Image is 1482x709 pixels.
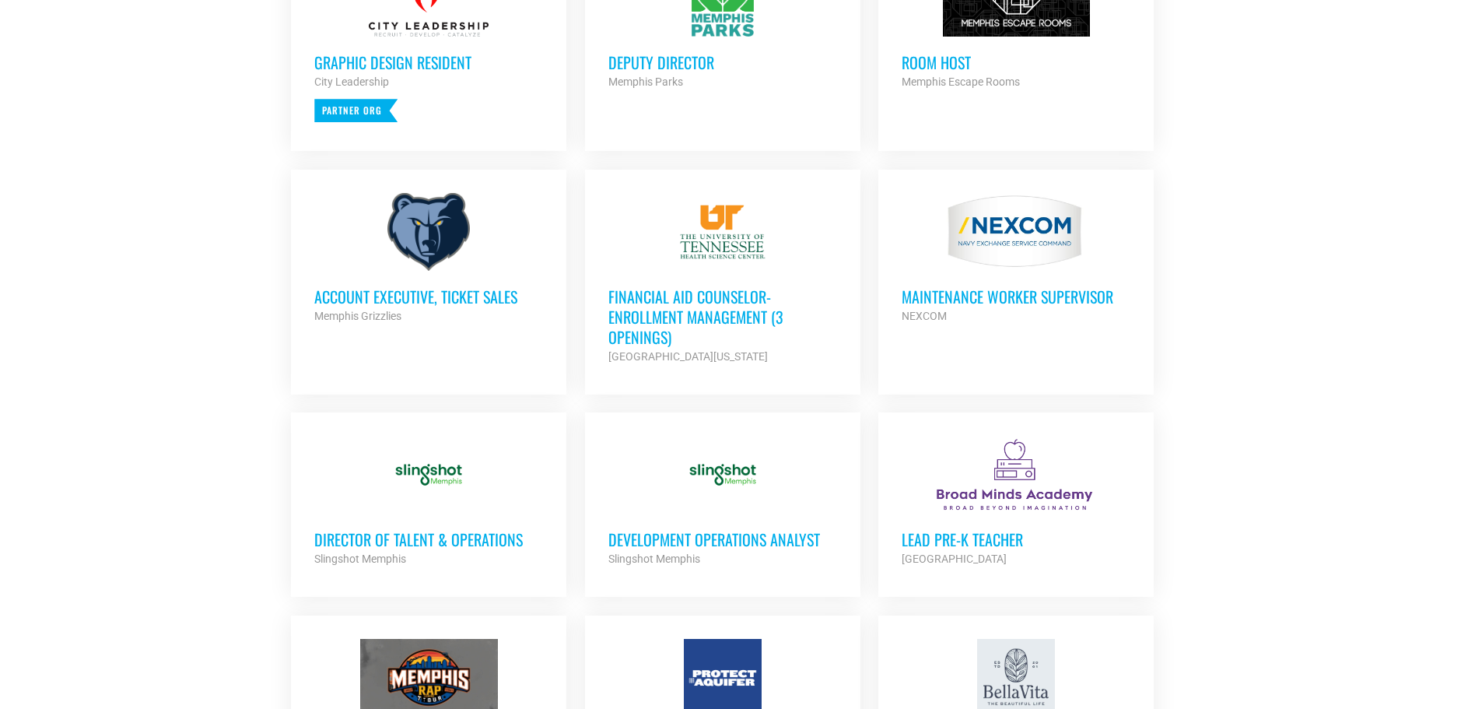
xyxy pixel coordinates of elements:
h3: Graphic Design Resident [314,52,543,72]
strong: Memphis Escape Rooms [902,75,1020,88]
a: Lead Pre-K Teacher [GEOGRAPHIC_DATA] [878,412,1154,591]
strong: Memphis Parks [608,75,683,88]
strong: [GEOGRAPHIC_DATA] [902,553,1007,565]
h3: Director of Talent & Operations [314,529,543,549]
a: MAINTENANCE WORKER SUPERVISOR NEXCOM [878,170,1154,349]
strong: Memphis Grizzlies [314,310,401,322]
h3: Room Host [902,52,1130,72]
a: Account Executive, Ticket Sales Memphis Grizzlies [291,170,566,349]
strong: NEXCOM [902,310,947,322]
strong: [GEOGRAPHIC_DATA][US_STATE] [608,350,768,363]
a: Director of Talent & Operations Slingshot Memphis [291,412,566,591]
a: Development Operations Analyst Slingshot Memphis [585,412,860,591]
h3: Account Executive, Ticket Sales [314,286,543,307]
h3: MAINTENANCE WORKER SUPERVISOR [902,286,1130,307]
h3: Lead Pre-K Teacher [902,529,1130,549]
strong: City Leadership [314,75,389,88]
h3: Deputy Director [608,52,837,72]
p: Partner Org [314,99,398,122]
strong: Slingshot Memphis [314,553,406,565]
strong: Slingshot Memphis [608,553,700,565]
a: Financial Aid Counselor-Enrollment Management (3 Openings) [GEOGRAPHIC_DATA][US_STATE] [585,170,860,389]
h3: Financial Aid Counselor-Enrollment Management (3 Openings) [608,286,837,347]
h3: Development Operations Analyst [608,529,837,549]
